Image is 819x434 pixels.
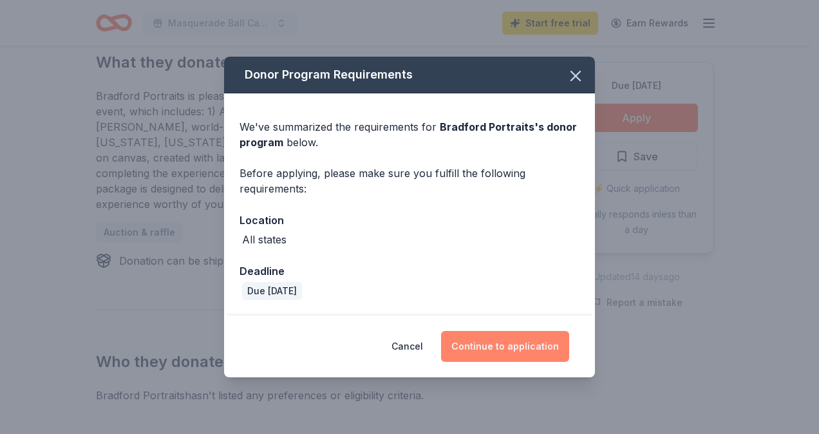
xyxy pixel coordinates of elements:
[240,212,579,229] div: Location
[240,263,579,279] div: Deadline
[240,165,579,196] div: Before applying, please make sure you fulfill the following requirements:
[242,282,302,300] div: Due [DATE]
[224,57,595,93] div: Donor Program Requirements
[441,331,569,362] button: Continue to application
[391,331,423,362] button: Cancel
[240,119,579,150] div: We've summarized the requirements for below.
[242,232,287,247] div: All states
